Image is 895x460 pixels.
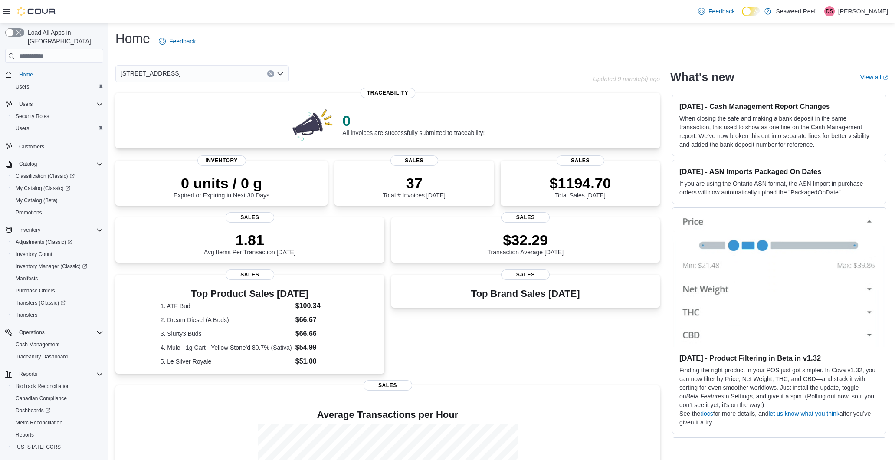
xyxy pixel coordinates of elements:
dt: 4. Mule - 1g Cart - Yellow Stone'd 80.7% (Sativa) [161,343,292,352]
button: Purchase Orders [9,285,107,297]
a: Canadian Compliance [12,393,70,404]
span: My Catalog (Classic) [12,183,103,194]
a: Adjustments (Classic) [12,237,76,247]
div: Total Sales [DATE] [550,174,611,199]
span: My Catalog (Classic) [16,185,70,192]
a: [US_STATE] CCRS [12,442,64,452]
span: Traceabilty Dashboard [12,352,103,362]
span: Feedback [708,7,735,16]
a: Inventory Manager (Classic) [12,261,91,272]
a: My Catalog (Classic) [9,182,107,194]
h3: Top Brand Sales [DATE] [471,289,580,299]
span: Security Roles [16,113,49,120]
h4: Average Transactions per Hour [122,410,653,420]
span: Sales [501,212,550,223]
span: Traceability [360,88,415,98]
span: Sales [226,212,274,223]
a: Adjustments (Classic) [9,236,107,248]
span: Promotions [12,207,103,218]
div: All invoices are successfully submitted to traceability! [342,112,485,136]
a: Inventory Count [12,249,56,260]
dd: $51.00 [295,356,339,367]
p: $32.29 [487,231,564,249]
button: Operations [2,326,107,338]
span: Sales [390,155,438,166]
span: BioTrack Reconciliation [12,381,103,391]
a: Classification (Classic) [12,171,78,181]
button: Manifests [9,273,107,285]
span: Adjustments (Classic) [12,237,103,247]
button: Canadian Compliance [9,392,107,404]
span: Washington CCRS [12,442,103,452]
a: let us know what you think [768,410,839,417]
span: Users [19,101,33,108]
a: Feedback [695,3,738,20]
a: Users [12,82,33,92]
span: Users [16,83,29,90]
a: Dashboards [9,404,107,417]
span: Transfers (Classic) [12,298,103,308]
span: Classification (Classic) [16,173,75,180]
button: BioTrack Reconciliation [9,380,107,392]
h3: [DATE] - Product Filtering in Beta in v1.32 [679,354,879,362]
h1: Home [115,30,150,47]
p: Updated 9 minute(s) ago [593,76,660,82]
span: Dashboards [12,405,103,416]
span: Users [12,123,103,134]
p: [PERSON_NAME] [838,6,888,16]
span: Purchase Orders [12,286,103,296]
button: Cash Management [9,338,107,351]
button: My Catalog (Beta) [9,194,107,207]
span: Inventory [197,155,246,166]
span: Home [16,69,103,80]
span: Metrc Reconciliation [12,417,103,428]
button: Inventory [2,224,107,236]
span: [STREET_ADDRESS] [121,68,180,79]
a: docs [700,410,713,417]
button: Reports [16,369,41,379]
span: Sales [557,155,604,166]
a: View allExternal link [860,74,888,81]
p: If you are using the Ontario ASN format, the ASN Import in purchase orders will now automatically... [679,179,879,197]
dd: $66.67 [295,315,339,325]
a: Transfers (Classic) [12,298,69,308]
p: Finding the right product in your POS just got simpler. In Cova v1.32, you can now filter by Pric... [679,366,879,409]
span: Reports [12,430,103,440]
button: Promotions [9,207,107,219]
button: Inventory [16,225,44,235]
span: Customers [19,143,44,150]
button: Reports [2,368,107,380]
button: Catalog [16,159,40,169]
dt: 5. Le Silver Royale [161,357,292,366]
svg: External link [883,75,888,80]
h3: [DATE] - ASN Imports Packaged On Dates [679,167,879,176]
span: Cash Management [12,339,103,350]
dt: 1. ATF Bud [161,302,292,310]
a: Feedback [155,33,199,50]
span: Dashboards [16,407,50,414]
a: Inventory Manager (Classic) [9,260,107,273]
span: Operations [19,329,45,336]
p: 0 [342,112,485,129]
a: Traceabilty Dashboard [12,352,71,362]
div: Avg Items Per Transaction [DATE] [204,231,296,256]
span: Manifests [12,273,103,284]
a: My Catalog (Beta) [12,195,61,206]
span: Canadian Compliance [16,395,67,402]
span: Inventory Manager (Classic) [12,261,103,272]
span: Transfers [16,312,37,319]
input: Dark Mode [742,7,760,16]
a: BioTrack Reconciliation [12,381,73,391]
button: Open list of options [277,70,284,77]
span: Inventory [19,227,40,233]
dt: 3. Slurty3 Buds [161,329,292,338]
button: Operations [16,327,48,338]
span: Transfers [12,310,103,320]
button: Clear input [267,70,274,77]
span: Inventory [16,225,103,235]
button: Inventory Count [9,248,107,260]
span: Inventory Count [16,251,52,258]
span: Classification (Classic) [12,171,103,181]
span: Load All Apps in [GEOGRAPHIC_DATA] [24,28,103,46]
